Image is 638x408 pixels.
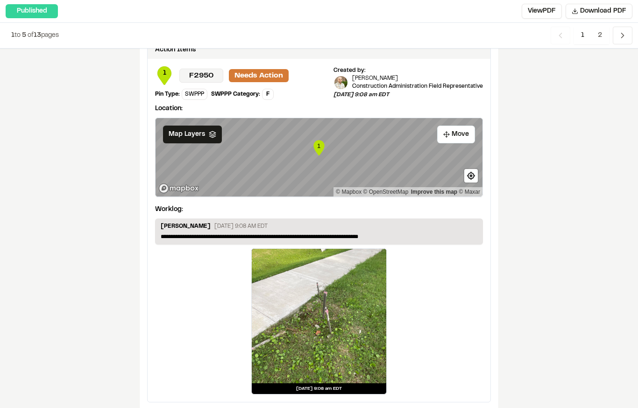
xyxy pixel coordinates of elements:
[363,189,409,195] a: OpenStreetMap
[161,222,211,232] p: [PERSON_NAME]
[211,90,260,98] div: SWPPP Category:
[411,189,457,195] a: Map feedback
[6,4,58,18] div: Published
[169,129,205,140] span: Map Layers
[11,33,14,38] span: 1
[333,91,483,99] p: [DATE] 9:08 am EDT
[336,189,362,195] a: Mapbox
[437,126,475,143] button: Move
[333,66,483,75] div: Created by:
[158,183,199,194] a: Mapbox logo
[155,45,196,55] div: Action Items
[22,33,26,38] span: 5
[262,89,274,100] div: F
[155,68,174,78] span: 1
[156,118,482,197] canvas: Map
[214,222,268,231] p: [DATE] 9:08 AM EDT
[155,204,183,215] p: Worklog:
[182,89,207,100] div: SWPPP
[352,82,483,91] p: Construction Administration Field Representative
[317,142,320,149] text: 1
[229,69,289,82] p: Needs Action
[566,4,632,19] button: Download PDF
[352,75,483,83] p: [PERSON_NAME]
[580,6,626,16] span: Download PDF
[312,139,326,157] div: Map marker
[251,248,387,394] a: [DATE] 9:08 am EDT
[591,27,609,44] span: 2
[155,90,180,98] div: Pin Type:
[551,27,632,44] nav: Navigation
[252,383,386,394] div: [DATE] 9:08 am EDT
[11,30,59,41] p: to of pages
[155,104,483,114] p: Location:
[522,4,562,19] button: ViewPDF
[464,169,478,183] button: Find my location
[34,33,41,38] span: 13
[459,189,480,195] a: Maxar
[179,69,223,83] p: F2950
[574,27,591,44] span: 1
